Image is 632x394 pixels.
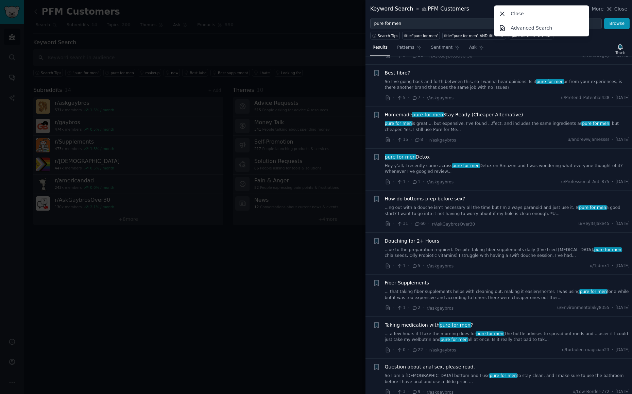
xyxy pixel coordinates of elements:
span: u/turbulen-magician23 [562,347,610,353]
span: · [411,220,412,228]
span: · [423,178,424,185]
span: u/EnvironmentalSky8355 [557,305,610,311]
span: r/askgaybros [429,138,456,143]
button: More [585,5,604,13]
a: Douching for 2+ Hours [385,237,440,245]
span: · [393,136,394,144]
div: Track [616,50,625,55]
span: 2 [412,305,420,311]
span: [DATE] [616,305,630,311]
span: · [393,178,394,185]
p: Advanced Search [511,24,552,32]
span: · [423,262,424,269]
a: ... a few hours if I take the morning does forpure for men(the bottle advises to spread out meds ... [385,331,630,343]
span: · [425,346,427,354]
span: Taking medication with ? [385,322,473,329]
span: · [612,263,613,269]
span: · [612,347,613,353]
a: Patterns [395,42,424,56]
a: ...ue to the preparation required. Despite taking fiber supplements daily (I’ve tried [MEDICAL_DA... [385,247,630,259]
span: · [612,137,613,143]
button: Close [606,5,627,13]
span: 1 [397,305,405,311]
a: How do bottoms prep before sex? [385,195,465,202]
span: · [411,136,412,144]
input: Try a keyword related to your business [370,18,602,30]
span: pure for men [440,337,468,342]
span: pure for men [384,121,412,126]
span: 8 [414,137,423,143]
div: title:"pure for men" [404,33,439,38]
a: Ask [467,42,486,56]
span: · [425,136,427,144]
span: · [393,305,394,312]
a: pure for menDetox [385,153,430,161]
span: · [408,305,409,312]
span: pure for men [579,289,608,294]
button: Browse [604,18,630,30]
span: [DATE] [616,137,630,143]
span: u/1jdmx1 [590,263,610,269]
span: 22 [412,347,423,353]
span: r/AskGaybrosOver30 [432,222,475,227]
a: Best fibre? [385,69,410,77]
span: 60 [414,221,426,227]
span: · [612,95,613,101]
span: u/Professional_Ant_875 [561,179,610,185]
span: [DATE] [616,347,630,353]
p: Close [511,10,524,17]
span: pure for men [452,163,480,168]
span: · [423,94,424,101]
span: Homemade Stay Ready (Cheaper Alternative) [385,111,523,118]
span: pure for men [578,205,607,210]
span: · [423,305,424,312]
a: So I’ve going back and forth between this, so I wanna hear opinions. Is itpure for menor from you... [385,79,630,91]
span: 15 [397,137,408,143]
span: pure for men [581,121,610,126]
span: 1 [412,179,420,185]
a: Taking medication withpure for men? [385,322,473,329]
span: r/AskGaybrosOver30 [429,54,473,59]
span: pure for men [476,331,504,336]
span: 0 [397,347,405,353]
span: Results [373,45,388,51]
a: Sentiment [429,42,462,56]
a: Hey y’all, I recently came acrosspure for menDetox on Amazon and I was wondering what everyone th... [385,163,630,175]
span: pure for men [489,373,517,378]
span: pure for men [594,247,622,252]
a: Fiber Supplements [385,279,429,286]
span: pure for men [412,112,444,117]
span: [DATE] [616,263,630,269]
button: Track [613,42,627,56]
span: Search Tips [378,33,398,38]
span: r/askgaybros [429,348,456,352]
span: r/askgaybros [427,180,454,184]
button: Search Tips [370,32,400,39]
span: pure for men [384,154,416,160]
span: r/askgaybros [427,96,454,100]
span: 5 [397,95,405,101]
span: · [428,220,429,228]
span: in [415,6,419,12]
span: · [612,179,613,185]
span: r/askgaybros [427,264,454,268]
a: ... that taking fiber supplements helps with cleaning out, making it easier/shorter. I was usingp... [385,289,630,301]
span: · [612,221,613,227]
span: pure for men [439,322,471,328]
a: Question about anal sex, please read. [385,363,475,371]
span: u/andrewwjamessss [567,137,609,143]
span: 7 [412,95,420,101]
span: r/askgaybros [427,306,454,311]
span: · [393,346,394,354]
div: title:"pure for men" AND title:"im" [444,33,505,38]
span: · [612,305,613,311]
span: Sentiment [431,45,452,51]
span: · [408,346,409,354]
a: So I am a [DEMOGRAPHIC_DATA] bottom and I usepure for mento stay clean. and I make sure to use th... [385,373,630,385]
span: · [408,262,409,269]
